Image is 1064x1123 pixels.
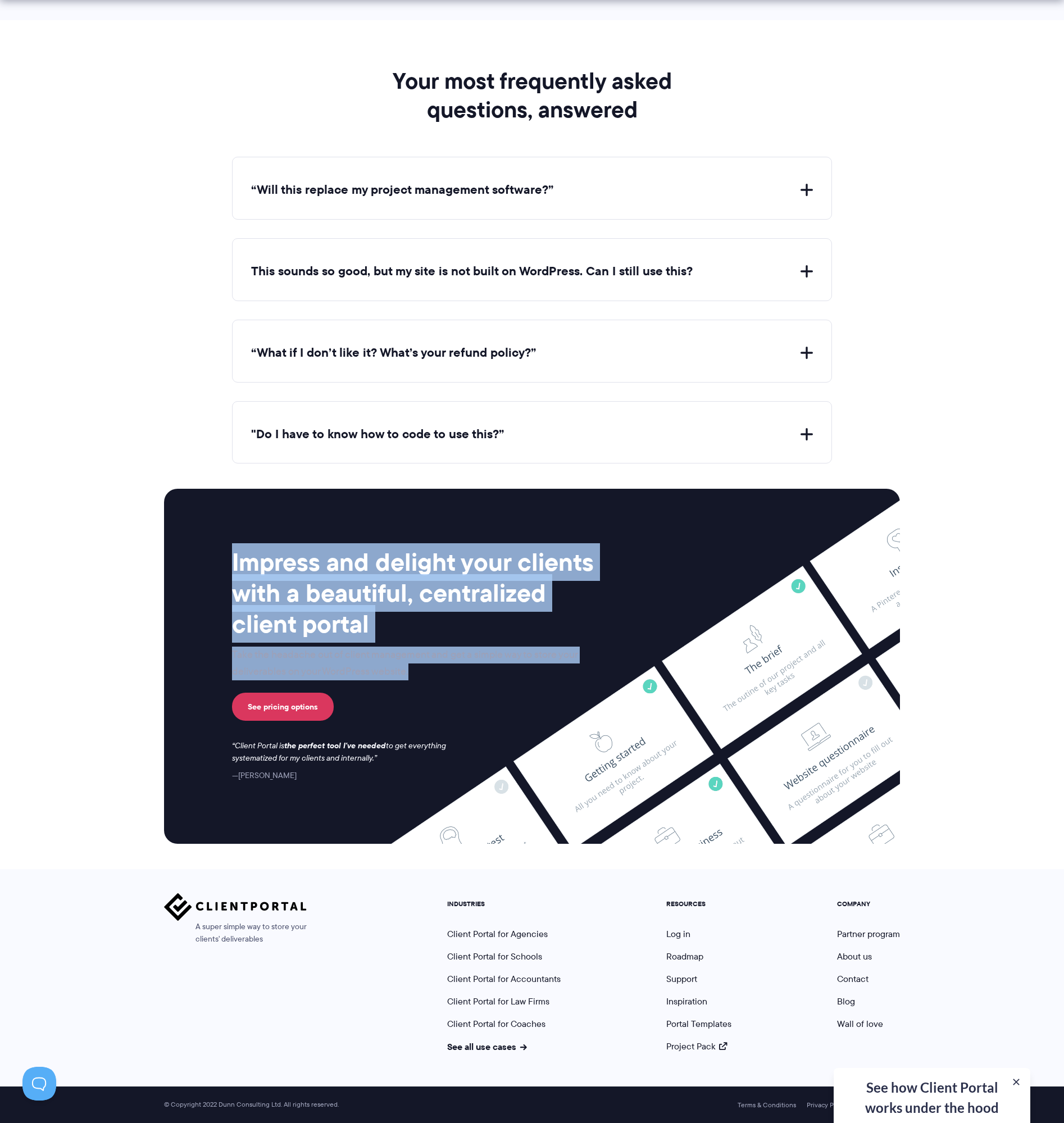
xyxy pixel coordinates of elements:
[232,693,334,721] a: See pricing options
[666,995,707,1008] a: Inspiration
[251,263,813,280] button: This sounds so good, but my site is not built on WordPress. Can I still use this?
[251,426,813,443] button: "Do I have to know how to code to use this?”
[447,1040,527,1053] a: See all use cases
[232,740,461,765] p: Client Portal is to get everything systematized for my clients and internally.
[447,900,561,908] h5: INDUSTRIES
[666,950,703,963] a: Roadmap
[837,928,900,940] a: Partner program
[807,1101,848,1109] a: Privacy Policy
[837,995,855,1008] a: Blog
[837,950,872,963] a: About us
[837,1017,883,1030] a: Wall of love
[837,972,869,985] a: Contact
[447,950,542,963] a: Client Portal for Schools
[284,739,386,752] strong: the perfect tool I've needed
[357,67,707,124] h2: Your most frequently asked questions, answered
[666,900,731,908] h5: RESOURCES
[164,921,307,945] span: A super simple way to store your clients' deliverables
[251,181,813,199] button: “Will this replace my project management software?”
[232,647,602,680] p: Take the headache out of client management and get a simple way to store your deliverables on you...
[666,928,690,940] a: Log in
[232,770,297,781] cite: [PERSON_NAME]
[232,547,602,640] h2: Impress and delight your clients with a beautiful, centralized client portal
[666,1040,727,1053] a: Project Pack
[158,1101,344,1109] span: © Copyright 2022 Dunn Consulting Ltd. All rights reserved.
[22,1067,56,1101] iframe: Toggle Customer Support
[738,1101,796,1109] a: Terms & Conditions
[666,1017,731,1030] a: Portal Templates
[447,995,549,1008] a: Client Portal for Law Firms
[837,900,900,908] h5: COMPANY
[666,972,697,985] a: Support
[447,928,548,940] a: Client Portal for Agencies
[251,344,813,362] button: “What if I don’t like it? What’s your refund policy?”
[447,1017,545,1030] a: Client Portal for Coaches
[447,972,561,985] a: Client Portal for Accountants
